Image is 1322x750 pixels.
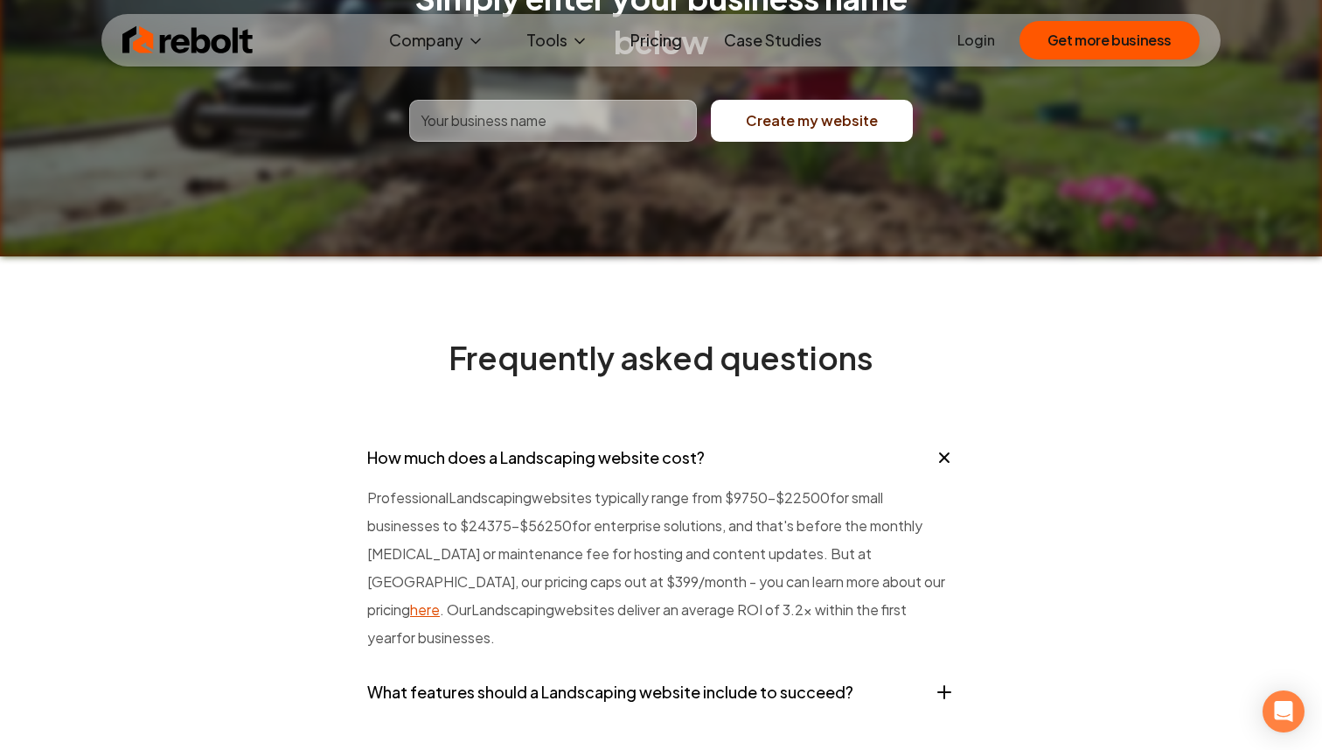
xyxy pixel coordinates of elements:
a: Login [957,30,995,51]
button: Tools [512,23,602,58]
a: here [410,600,440,619]
input: Your business name [409,100,697,142]
button: How much does a Landscaping website cost? [367,431,955,484]
button: Get more business [1019,21,1200,60]
div: Open Intercom Messenger [1263,690,1305,732]
img: Rebolt Logo [122,23,254,58]
h2: Frequently asked questions [367,340,955,375]
button: What features should a Landscaping website include to succeed? [367,666,955,718]
div: How much does a Landscaping website cost? [367,484,955,652]
a: Pricing [616,23,696,58]
button: Create my website [711,100,913,142]
button: Company [375,23,498,58]
a: Case Studies [710,23,836,58]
